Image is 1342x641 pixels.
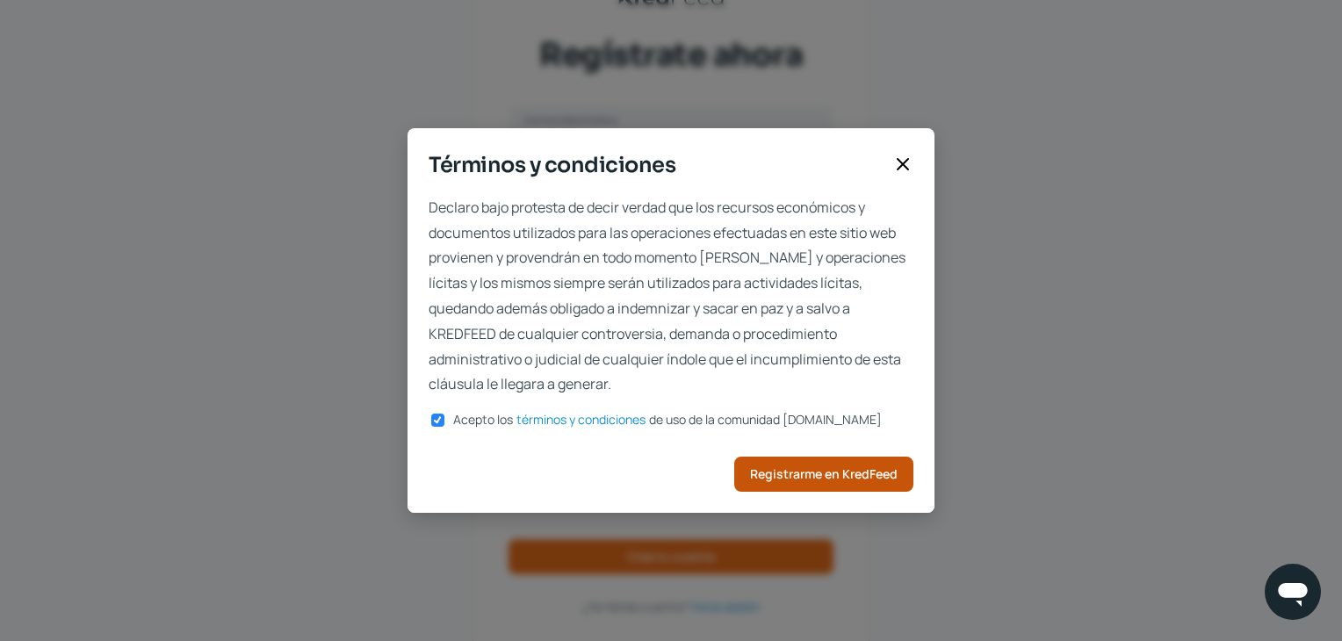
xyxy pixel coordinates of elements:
[750,468,898,480] span: Registrarme en KredFeed
[453,411,513,428] span: Acepto los
[734,457,913,492] button: Registrarme en KredFeed
[429,195,913,397] span: Declaro bajo protesta de decir verdad que los recursos económicos y documentos utilizados para la...
[429,149,885,181] span: Términos y condiciones
[649,411,882,428] span: de uso de la comunidad [DOMAIN_NAME]
[1275,574,1310,609] img: chatIcon
[516,414,646,426] a: términos y condiciones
